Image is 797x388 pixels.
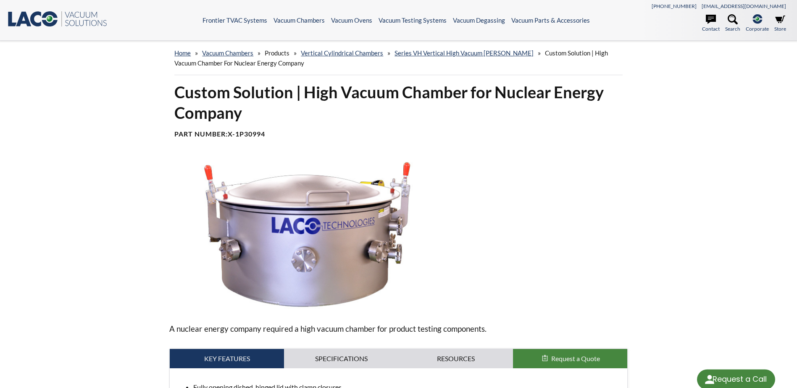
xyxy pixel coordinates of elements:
[395,49,534,57] a: Series VH Vertical High Vacuum [PERSON_NAME]
[174,130,622,139] h4: Part Number:
[284,349,398,368] a: Specifications
[652,3,697,9] a: [PHONE_NUMBER]
[513,349,627,368] button: Request a Quote
[702,3,786,9] a: [EMAIL_ADDRESS][DOMAIN_NAME]
[174,82,622,123] h1: Custom Solution | High Vacuum Chamber for Nuclear Energy Company
[774,14,786,33] a: Store
[169,322,627,335] p: A nuclear energy company required a high vacuum chamber for product testing components.
[511,16,590,24] a: Vacuum Parts & Accessories
[746,25,769,33] span: Corporate
[174,49,608,67] span: Custom Solution | High Vacuum Chamber for Nuclear Energy Company
[170,349,284,368] a: Key Features
[379,16,447,24] a: Vacuum Testing Systems
[274,16,325,24] a: Vacuum Chambers
[702,14,720,33] a: Contact
[174,41,622,75] div: » » » » »
[453,16,505,24] a: Vacuum Degassing
[202,49,253,57] a: Vacuum Chambers
[301,49,383,57] a: Vertical Cylindrical Chambers
[169,159,437,309] img: Custom high vacuum chamber with dished lid and digital gauge
[265,49,289,57] span: Products
[551,354,600,362] span: Request a Quote
[174,49,191,57] a: home
[331,16,372,24] a: Vacuum Ovens
[399,349,513,368] a: Resources
[228,130,265,138] b: X-1P30994
[203,16,267,24] a: Frontier TVAC Systems
[703,373,716,386] img: round button
[725,14,740,33] a: Search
